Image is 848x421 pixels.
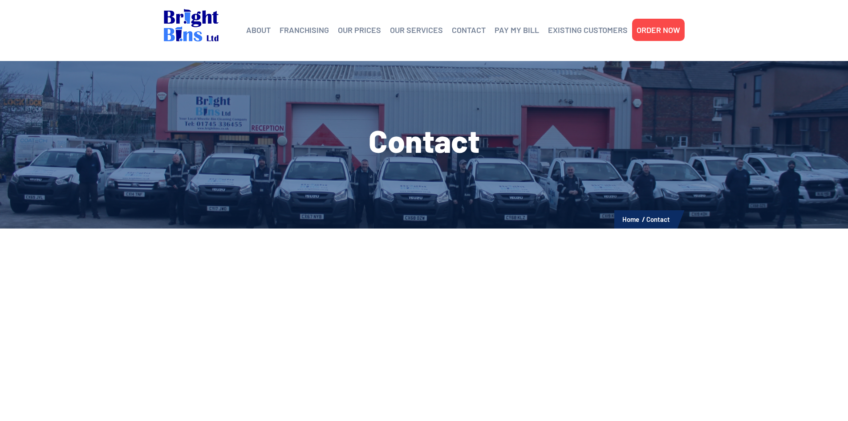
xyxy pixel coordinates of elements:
[390,23,443,37] a: OUR SERVICES
[646,213,670,225] li: Contact
[622,215,639,223] a: Home
[452,23,486,37] a: CONTACT
[164,125,685,156] h1: Contact
[548,23,628,37] a: EXISTING CUSTOMERS
[338,23,381,37] a: OUR PRICES
[246,23,271,37] a: ABOUT
[495,23,539,37] a: PAY MY BILL
[280,23,329,37] a: FRANCHISING
[637,23,680,37] a: ORDER NOW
